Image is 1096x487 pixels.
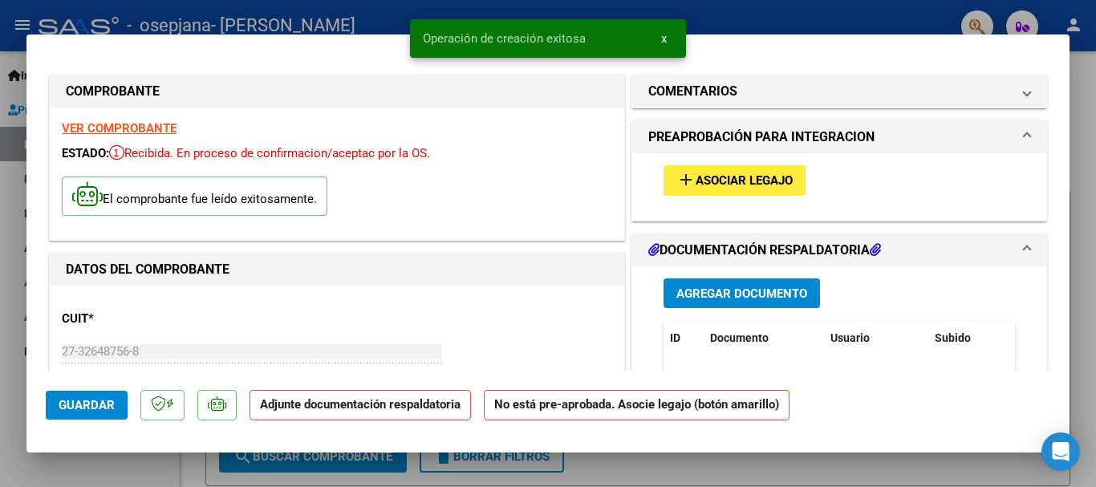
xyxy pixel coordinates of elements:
[676,286,807,301] span: Agregar Documento
[59,398,115,412] span: Guardar
[935,331,971,344] span: Subido
[1009,321,1089,355] datatable-header-cell: Acción
[260,397,461,412] strong: Adjunte documentación respaldatoria
[66,83,160,99] strong: COMPROBANTE
[664,321,704,355] datatable-header-cell: ID
[710,331,769,344] span: Documento
[661,31,667,46] span: x
[696,174,793,189] span: Asociar Legajo
[704,321,824,355] datatable-header-cell: Documento
[423,30,586,47] span: Operación de creación exitosa
[1041,432,1080,471] div: Open Intercom Messenger
[648,128,875,147] h1: PREAPROBACIÓN PARA INTEGRACION
[670,331,680,344] span: ID
[632,121,1046,153] mat-expansion-panel-header: PREAPROBACIÓN PARA INTEGRACION
[676,170,696,189] mat-icon: add
[664,165,806,195] button: Asociar Legajo
[632,153,1046,220] div: PREAPROBACIÓN PARA INTEGRACION
[648,24,680,53] button: x
[62,177,327,216] p: El comprobante fue leído exitosamente.
[830,331,870,344] span: Usuario
[648,82,737,101] h1: COMENTARIOS
[824,321,928,355] datatable-header-cell: Usuario
[664,278,820,308] button: Agregar Documento
[46,391,128,420] button: Guardar
[484,390,790,421] strong: No está pre-aprobada. Asocie legajo (botón amarillo)
[66,262,229,277] strong: DATOS DEL COMPROBANTE
[62,310,227,328] p: CUIT
[632,75,1046,108] mat-expansion-panel-header: COMENTARIOS
[928,321,1009,355] datatable-header-cell: Subido
[109,146,430,160] span: Recibida. En proceso de confirmacion/aceptac por la OS.
[648,241,881,260] h1: DOCUMENTACIÓN RESPALDATORIA
[62,121,177,136] a: VER COMPROBANTE
[632,234,1046,266] mat-expansion-panel-header: DOCUMENTACIÓN RESPALDATORIA
[62,146,109,160] span: ESTADO:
